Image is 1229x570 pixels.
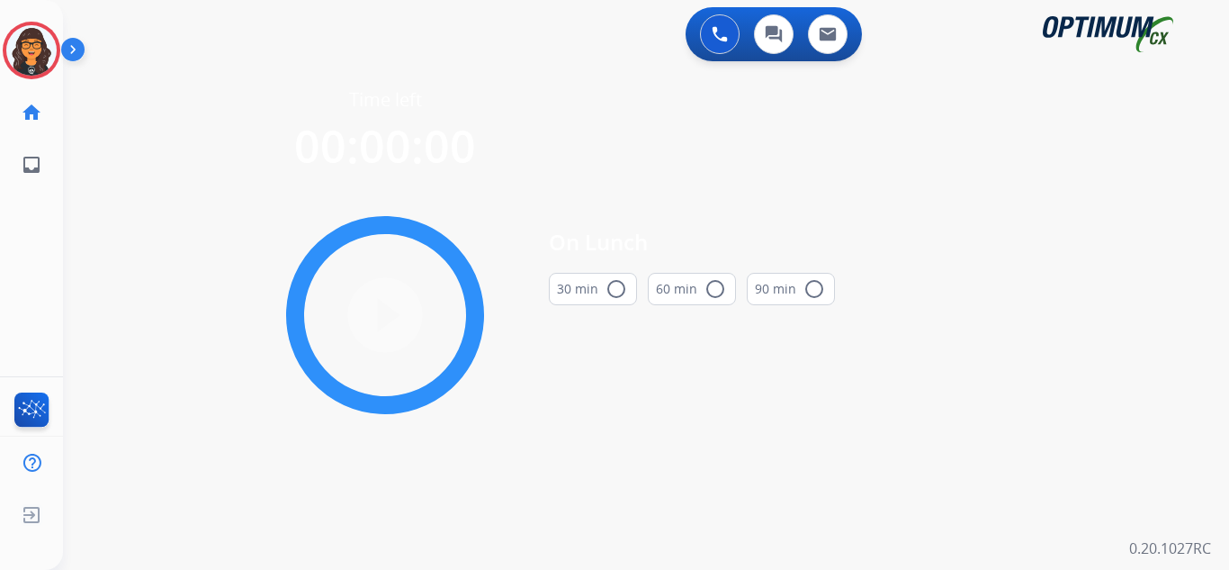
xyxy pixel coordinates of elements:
mat-icon: inbox [21,154,42,176]
mat-icon: home [21,102,42,123]
span: On Lunch [549,226,835,258]
p: 0.20.1027RC [1129,538,1211,559]
button: 90 min [747,273,835,305]
mat-icon: radio_button_unchecked [704,278,726,300]
span: Time left [349,87,422,113]
img: avatar [6,25,57,76]
mat-icon: radio_button_unchecked [803,278,825,300]
button: 60 min [648,273,736,305]
mat-icon: radio_button_unchecked [606,278,627,300]
span: 00:00:00 [294,115,476,176]
button: 30 min [549,273,637,305]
